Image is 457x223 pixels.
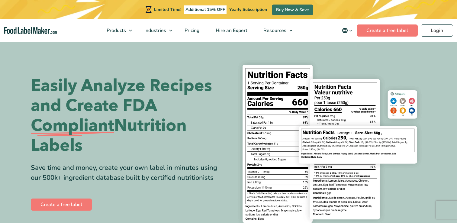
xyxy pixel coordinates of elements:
a: Products [99,19,135,42]
a: Create a free label [31,199,92,211]
span: Products [105,27,127,34]
span: Additional 15% OFF [184,5,227,14]
span: Industries [143,27,167,34]
a: Industries [137,19,175,42]
a: Resources [256,19,295,42]
span: Hire an Expert [214,27,248,34]
a: Login [421,24,453,37]
a: Buy Now & Save [272,5,313,15]
span: Compliant [31,116,114,136]
a: Pricing [177,19,206,42]
span: Pricing [183,27,200,34]
div: Save time and money, create your own label in minutes using our 500k+ ingredient database built b... [31,163,224,183]
h1: Easily Analyze Recipes and Create FDA Nutrition Labels [31,76,224,156]
a: Hire an Expert [208,19,254,42]
a: Create a free label [357,24,418,37]
span: Limited Time! [154,7,181,12]
span: Resources [262,27,287,34]
span: Yearly Subscription [229,7,267,12]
